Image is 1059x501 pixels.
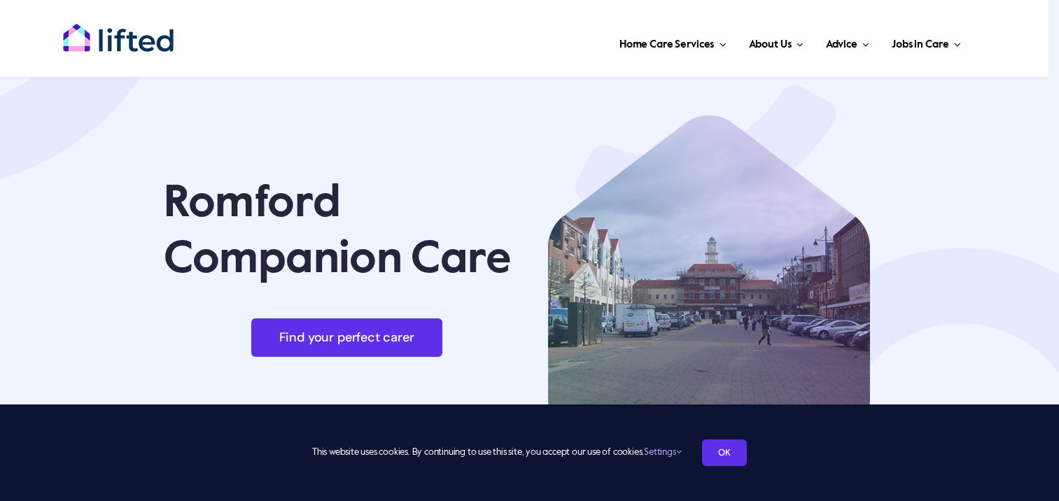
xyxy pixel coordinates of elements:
[892,34,948,56] span: Jobs in Care
[619,34,714,56] span: Home Care Services
[312,442,681,464] span: This website uses cookies. By continuing to use this site, you accept our use of cookies.
[251,318,442,357] a: Find your perfect carer
[164,176,530,288] h1: Romford Companion Care
[749,34,792,56] span: About Us
[644,448,681,457] a: Settings
[219,21,965,63] nav: Main Menu
[548,105,870,439] img: Hero_Romford
[702,439,747,466] a: OK
[62,23,174,37] a: lifted-logo
[888,21,965,63] a: Jobs in Care
[822,21,874,63] a: Advice
[279,330,414,345] span: Find your perfect carer
[826,34,857,56] span: Advice
[745,21,808,63] a: About Us
[615,21,731,63] a: Home Care Services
